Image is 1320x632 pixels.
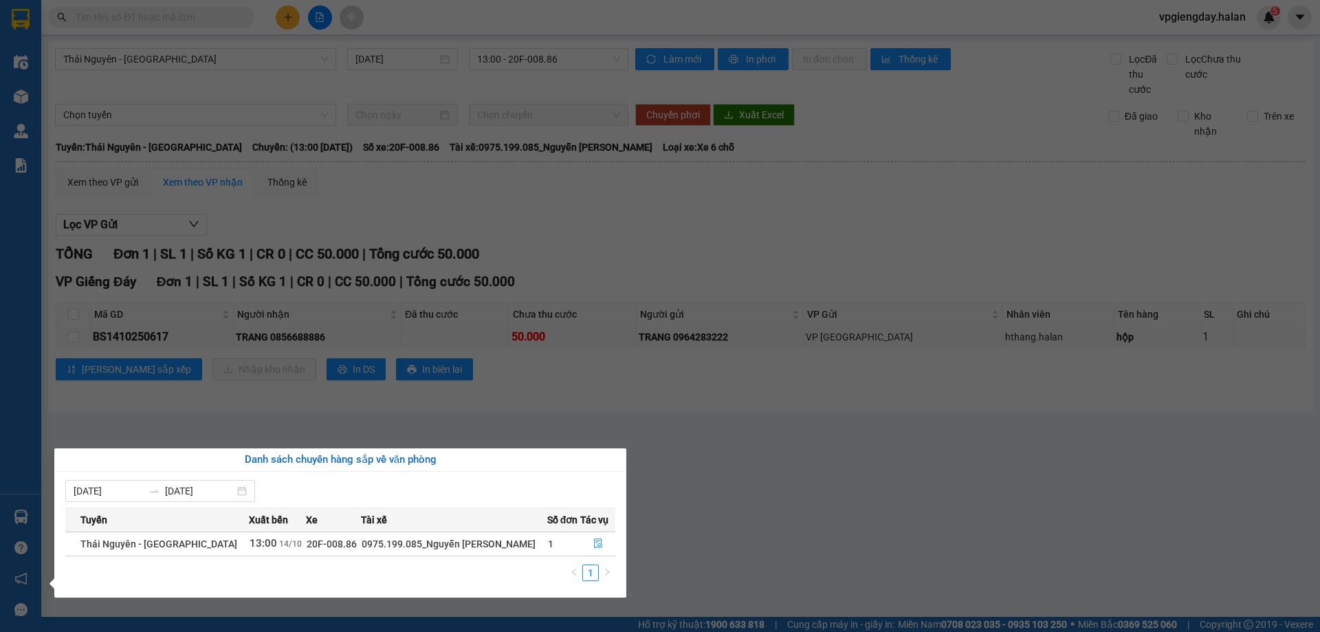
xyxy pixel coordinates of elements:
[165,483,234,499] input: Đến ngày
[279,539,302,549] span: 14/10
[249,512,288,527] span: Xuất bến
[580,512,608,527] span: Tác vụ
[593,538,603,549] span: file-done
[362,536,547,552] div: 0975.199.085_Nguyễn [PERSON_NAME]
[65,452,615,468] div: Danh sách chuyến hàng sắp về văn phòng
[547,512,578,527] span: Số đơn
[566,565,582,581] li: Previous Page
[148,486,159,497] span: to
[148,486,159,497] span: swap-right
[582,565,599,581] li: 1
[250,537,277,549] span: 13:00
[599,565,615,581] button: right
[566,565,582,581] button: left
[361,512,387,527] span: Tài xế
[570,568,578,576] span: left
[74,483,143,499] input: Từ ngày
[80,512,107,527] span: Tuyến
[603,568,611,576] span: right
[307,538,357,549] span: 20F-008.86
[581,533,615,555] button: file-done
[80,538,237,549] span: Thái Nguyên - [GEOGRAPHIC_DATA]
[548,538,553,549] span: 1
[306,512,318,527] span: Xe
[583,565,598,580] a: 1
[599,565,615,581] li: Next Page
